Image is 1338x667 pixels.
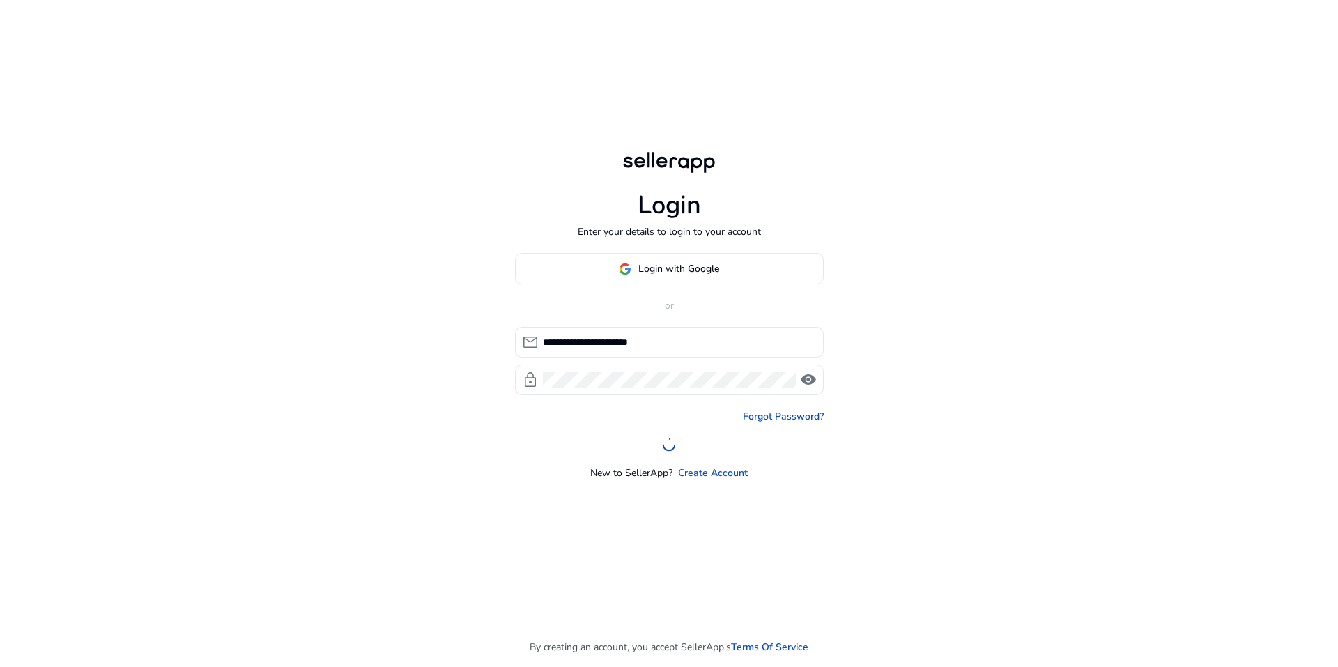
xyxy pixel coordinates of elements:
[619,263,631,275] img: google-logo.svg
[678,466,748,480] a: Create Account
[515,253,824,284] button: Login with Google
[743,409,824,424] a: Forgot Password?
[731,640,808,654] a: Terms Of Service
[800,371,817,388] span: visibility
[638,261,719,276] span: Login with Google
[522,371,539,388] span: lock
[515,298,824,313] p: or
[590,466,672,480] p: New to SellerApp?
[638,190,701,220] h1: Login
[578,224,761,239] p: Enter your details to login to your account
[522,334,539,351] span: mail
